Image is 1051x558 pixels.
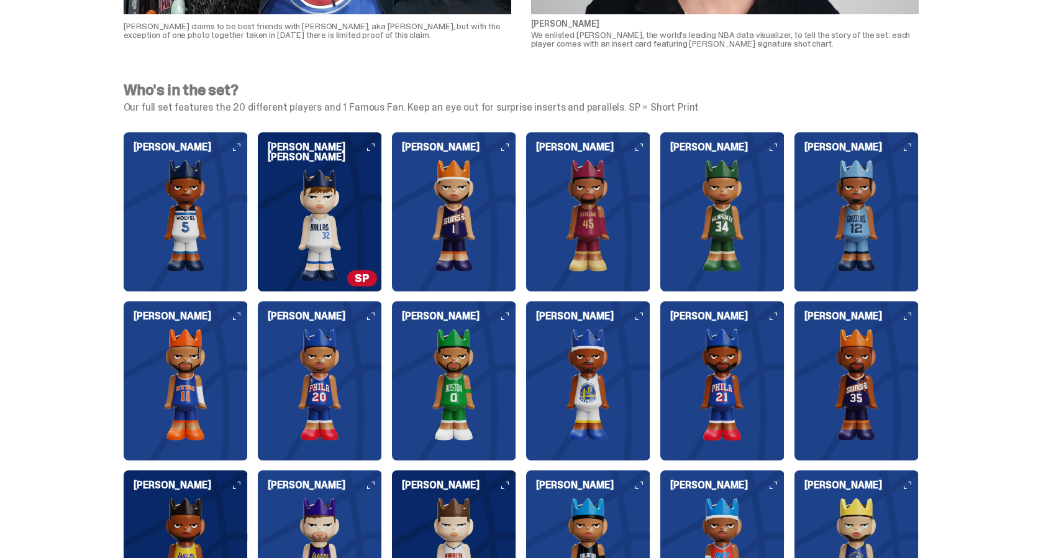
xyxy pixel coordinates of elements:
[531,19,919,28] p: [PERSON_NAME]
[402,311,516,321] h6: [PERSON_NAME]
[268,480,382,490] h6: [PERSON_NAME]
[526,160,650,272] img: card image
[531,30,919,48] p: We enlisted [PERSON_NAME], the world's leading NBA data visualizer, to tell the story of the set:...
[124,83,919,98] h4: Who's in the set?
[660,160,785,272] img: card image
[124,22,511,39] p: [PERSON_NAME] claims to be best friends with [PERSON_NAME], aka [PERSON_NAME], but with the excep...
[134,142,248,152] h6: [PERSON_NAME]
[804,142,919,152] h6: [PERSON_NAME]
[134,311,248,321] h6: [PERSON_NAME]
[268,142,382,162] h6: [PERSON_NAME] [PERSON_NAME]
[670,142,785,152] h6: [PERSON_NAME]
[804,311,919,321] h6: [PERSON_NAME]
[258,329,382,441] img: card image
[670,480,785,490] h6: [PERSON_NAME]
[134,480,248,490] h6: [PERSON_NAME]
[670,311,785,321] h6: [PERSON_NAME]
[660,329,785,441] img: card image
[536,311,650,321] h6: [PERSON_NAME]
[794,329,919,441] img: card image
[402,480,516,490] h6: [PERSON_NAME]
[536,480,650,490] h6: [PERSON_NAME]
[804,480,919,490] h6: [PERSON_NAME]
[794,160,919,272] img: card image
[536,142,650,152] h6: [PERSON_NAME]
[402,142,516,152] h6: [PERSON_NAME]
[124,160,248,272] img: card image
[124,329,248,441] img: card image
[258,170,382,281] img: card image
[124,103,919,112] p: Our full set features the 20 different players and 1 Famous Fan. Keep an eye out for surprise ins...
[347,270,377,286] span: SP
[268,311,382,321] h6: [PERSON_NAME]
[392,160,516,272] img: card image
[526,329,650,441] img: card image
[392,329,516,441] img: card image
